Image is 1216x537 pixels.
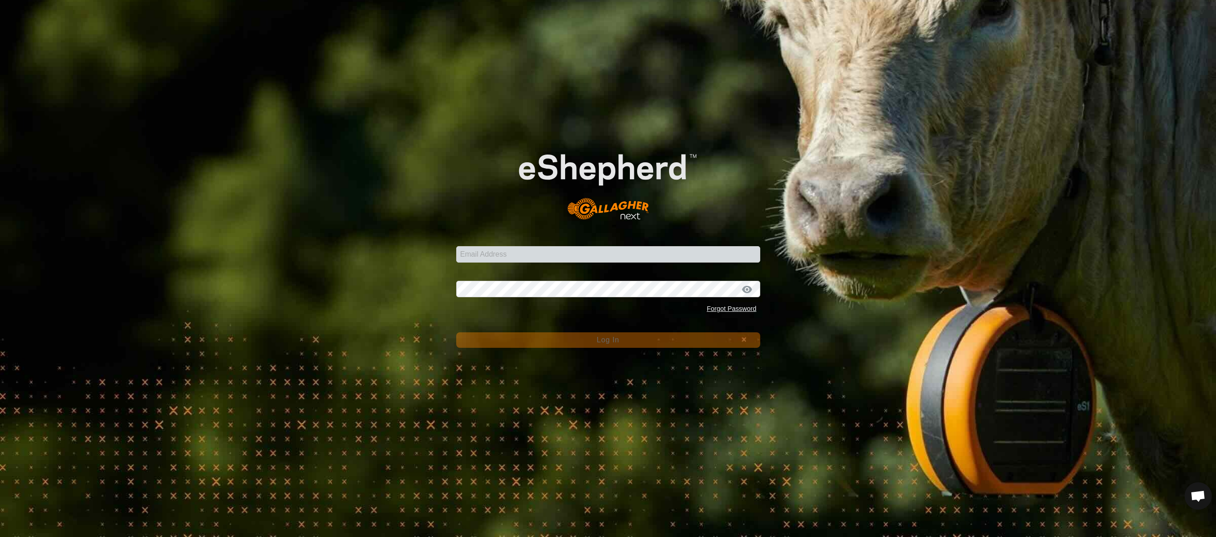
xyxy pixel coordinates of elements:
a: Forgot Password [707,305,757,312]
div: Open chat [1185,482,1212,510]
span: Log In [597,336,619,344]
input: Email Address [456,246,760,263]
img: E-shepherd Logo [486,129,730,232]
button: Log In [456,332,760,348]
